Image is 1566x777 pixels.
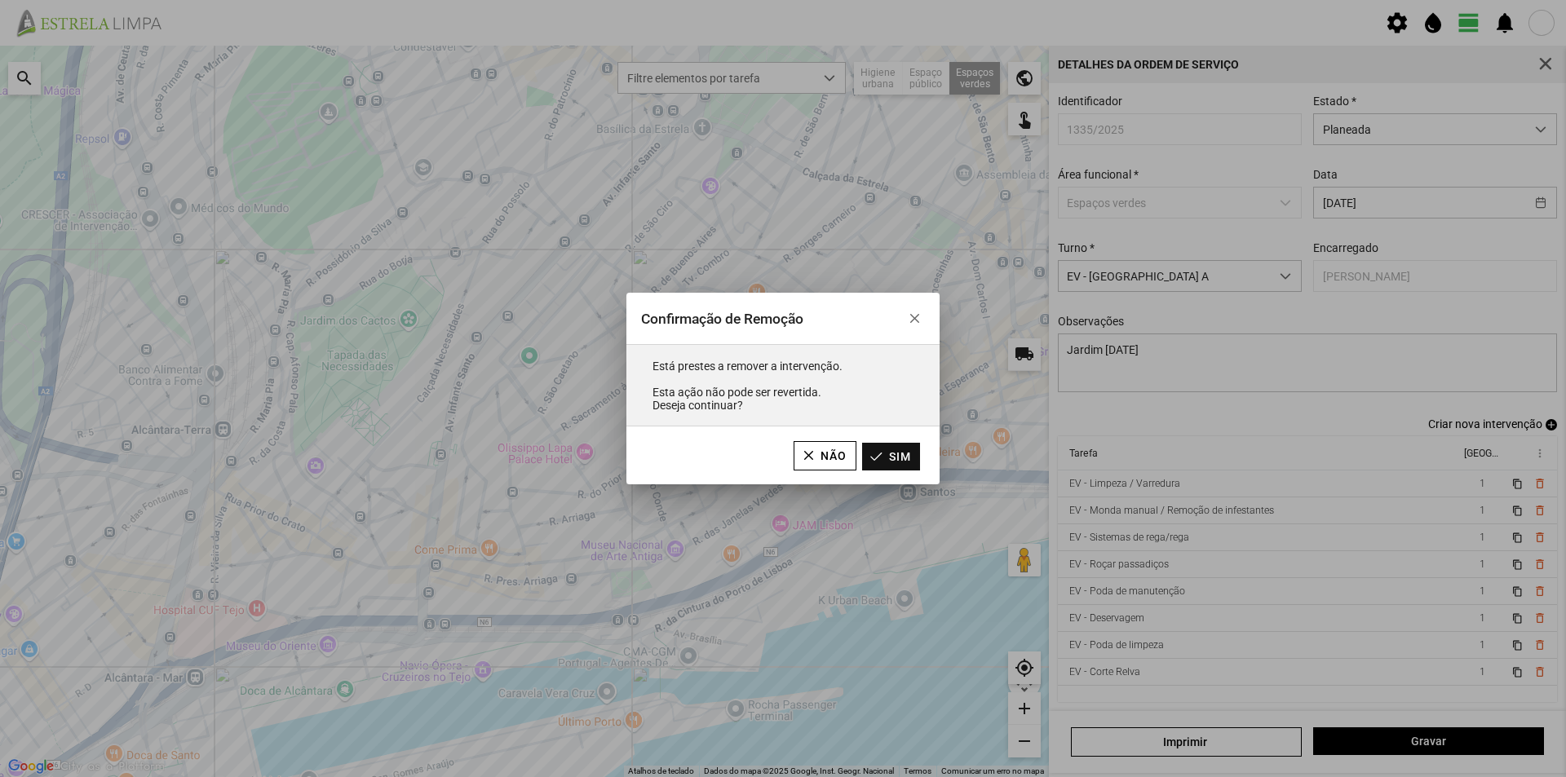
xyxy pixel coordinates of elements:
span: Está prestes a remover a intervenção. Esta ação não pode ser revertida. Deseja continuar? [652,360,843,412]
span: Sim [889,450,911,463]
span: Não [821,449,847,462]
button: Sim [862,443,920,470]
span: Confirmação de Remoção [641,311,803,327]
button: Não [794,441,856,470]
